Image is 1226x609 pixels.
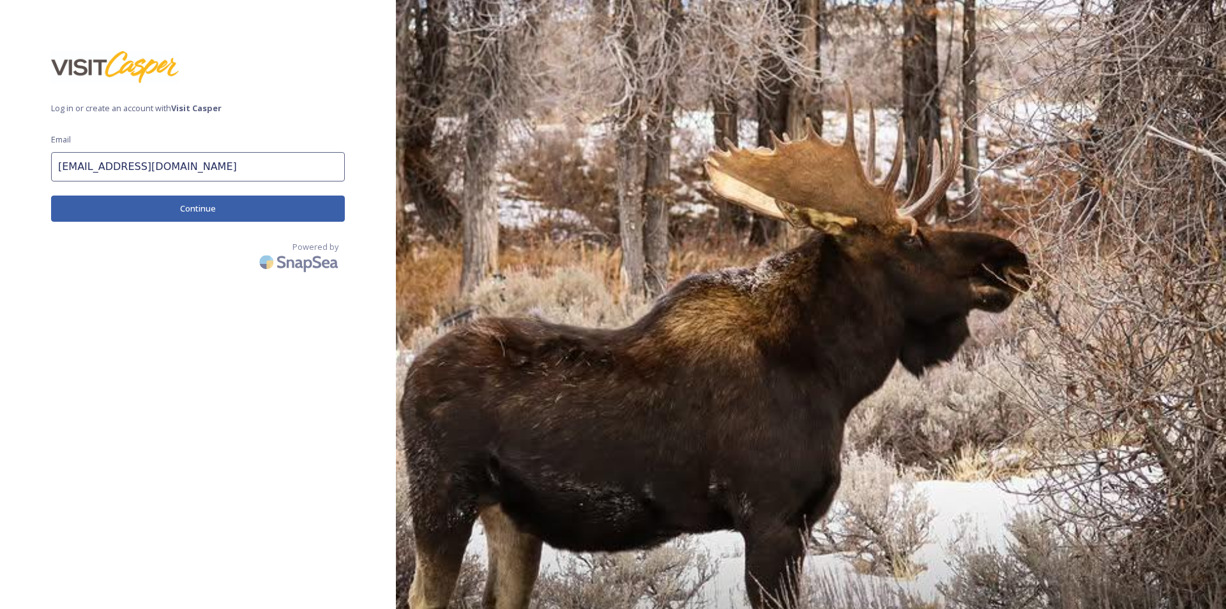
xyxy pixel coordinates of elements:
[51,152,345,181] input: john.doe@snapsea.io
[51,196,345,222] button: Continue
[51,134,71,146] span: Email
[51,51,179,83] img: download%20%281%29.png
[292,241,338,253] span: Powered by
[255,247,345,277] img: SnapSea Logo
[51,102,345,114] span: Log in or create an account with
[171,102,222,114] strong: Visit Casper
